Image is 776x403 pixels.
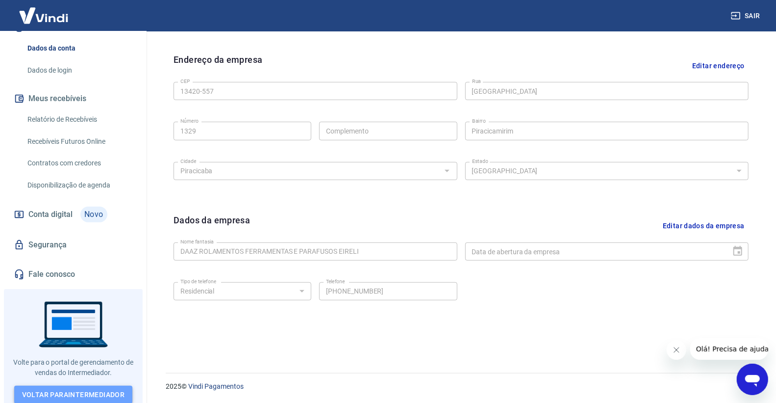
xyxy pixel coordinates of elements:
label: Número [180,117,199,125]
button: Sair [729,7,764,25]
iframe: Mensagem da empresa [690,338,768,360]
label: Bairro [472,117,486,125]
h6: Dados da empresa [174,214,250,239]
label: Rua [472,78,481,85]
label: CEP [180,78,190,85]
button: Editar endereço [688,53,749,78]
a: Relatório de Recebíveis [24,109,135,130]
a: Vindi Pagamentos [188,382,244,390]
img: Vindi [12,0,75,30]
a: Dados de login [24,60,135,81]
span: Olá! Precisa de ajuda? [6,7,82,15]
a: Contratos com credores [24,153,135,173]
button: Editar dados da empresa [659,214,749,239]
input: DD/MM/YYYY [465,242,725,261]
label: Tipo de telefone [180,278,216,285]
a: Segurança [12,234,135,256]
label: Cidade [180,158,196,165]
label: Estado [472,158,488,165]
input: Digite aqui algumas palavras para buscar a cidade [176,165,438,177]
label: Telefone [326,278,345,285]
a: Conta digitalNovo [12,203,135,226]
label: Nome fantasia [180,238,214,245]
a: Dados da conta [24,38,135,58]
span: Conta digital [28,208,73,221]
a: Recebíveis Futuros Online [24,132,135,152]
iframe: Botão para abrir a janela de mensagens [737,364,768,395]
span: Novo [80,207,107,222]
iframe: Fechar mensagem [667,340,686,360]
a: Disponibilização de agenda [24,175,135,195]
a: Fale conosco [12,264,135,285]
p: 2025 © [166,381,752,392]
button: Meus recebíveis [12,88,135,109]
h6: Endereço da empresa [174,53,263,78]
